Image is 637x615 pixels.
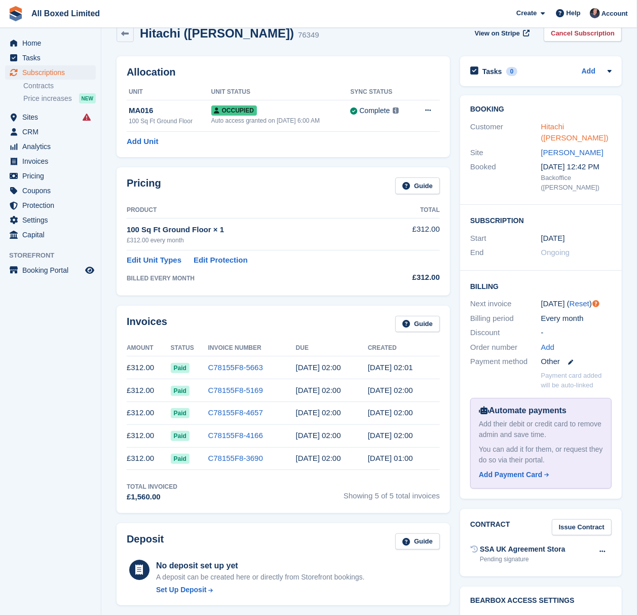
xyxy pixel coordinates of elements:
[5,110,96,124] a: menu
[208,408,263,417] a: C78155F8-4657
[22,154,83,168] span: Invoices
[127,274,382,283] div: BILLED EVERY MONTH
[470,342,541,353] div: Order number
[480,544,566,555] div: SSA UK Agreement Stora
[127,136,158,148] a: Add Unit
[541,356,612,368] div: Other
[127,202,382,219] th: Product
[156,585,365,595] a: Set Up Deposit
[208,454,263,462] a: C78155F8-3690
[368,454,413,462] time: 2025-03-29 01:00:38 UTC
[23,94,72,103] span: Price increases
[5,198,96,212] a: menu
[171,363,190,373] span: Paid
[208,386,263,394] a: C78155F8-5169
[22,110,83,124] span: Sites
[470,161,541,193] div: Booked
[482,67,502,76] h2: Tasks
[27,5,104,22] a: All Boxed Limited
[506,67,518,76] div: 0
[541,327,612,339] div: -
[470,281,612,291] h2: Billing
[211,116,351,125] div: Auto access granted on [DATE] 6:00 AM
[22,213,83,227] span: Settings
[541,148,604,157] a: [PERSON_NAME]
[171,408,190,418] span: Paid
[156,560,365,572] div: No deposit set up yet
[79,93,96,103] div: NEW
[171,340,208,356] th: Status
[570,299,589,308] a: Reset
[470,121,541,144] div: Customer
[470,327,541,339] div: Discount
[552,519,612,536] a: Issue Contract
[602,9,628,19] span: Account
[5,36,96,50] a: menu
[208,363,263,372] a: C78155F8-5663
[129,105,211,117] div: MA016
[5,154,96,168] a: menu
[5,125,96,139] a: menu
[22,139,83,154] span: Analytics
[140,26,294,40] h2: Hitachi ([PERSON_NAME])
[368,431,413,440] time: 2025-04-29 01:00:49 UTC
[479,405,603,417] div: Automate payments
[479,419,603,440] div: Add their debit or credit card to remove admin and save time.
[368,363,413,372] time: 2025-07-29 01:01:00 UTC
[350,84,413,100] th: Sync Status
[5,51,96,65] a: menu
[23,81,96,91] a: Contracts
[470,356,541,368] div: Payment method
[22,125,83,139] span: CRM
[5,169,96,183] a: menu
[22,198,83,212] span: Protection
[344,482,440,503] span: Showing 5 of 5 total invoices
[9,250,101,261] span: Storefront
[368,408,413,417] time: 2025-05-29 01:00:47 UTC
[541,173,612,193] div: Backoffice ([PERSON_NAME])
[171,454,190,464] span: Paid
[171,386,190,396] span: Paid
[470,215,612,225] h2: Subscription
[470,597,612,605] h2: BearBox Access Settings
[479,469,542,480] div: Add Payment Card
[127,255,181,266] a: Edit Unit Types
[382,202,440,219] th: Total
[475,28,520,39] span: View on Stripe
[296,386,341,394] time: 2025-06-30 01:00:00 UTC
[83,113,91,121] i: Smart entry sync failures have occurred
[470,233,541,244] div: Start
[567,8,581,18] span: Help
[211,84,351,100] th: Unit Status
[84,264,96,276] a: Preview store
[127,356,171,379] td: £312.00
[296,408,341,417] time: 2025-05-30 01:00:00 UTC
[22,184,83,198] span: Coupons
[22,169,83,183] span: Pricing
[208,340,296,356] th: Invoice Number
[127,340,171,356] th: Amount
[127,84,211,100] th: Unit
[395,177,440,194] a: Guide
[127,224,382,236] div: 100 Sq Ft Ground Floor × 1
[127,177,161,194] h2: Pricing
[541,248,570,257] span: Ongoing
[127,316,167,333] h2: Invoices
[470,313,541,324] div: Billing period
[22,36,83,50] span: Home
[368,340,440,356] th: Created
[470,147,541,159] div: Site
[541,313,612,324] div: Every month
[22,65,83,80] span: Subscriptions
[395,316,440,333] a: Guide
[129,117,211,126] div: 100 Sq Ft Ground Floor
[127,491,177,503] div: £1,560.00
[359,105,390,116] div: Complete
[194,255,248,266] a: Edit Protection
[127,424,171,447] td: £312.00
[127,447,171,470] td: £312.00
[470,298,541,310] div: Next invoice
[479,469,599,480] a: Add Payment Card
[296,340,368,356] th: Due
[590,8,600,18] img: Dan Goss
